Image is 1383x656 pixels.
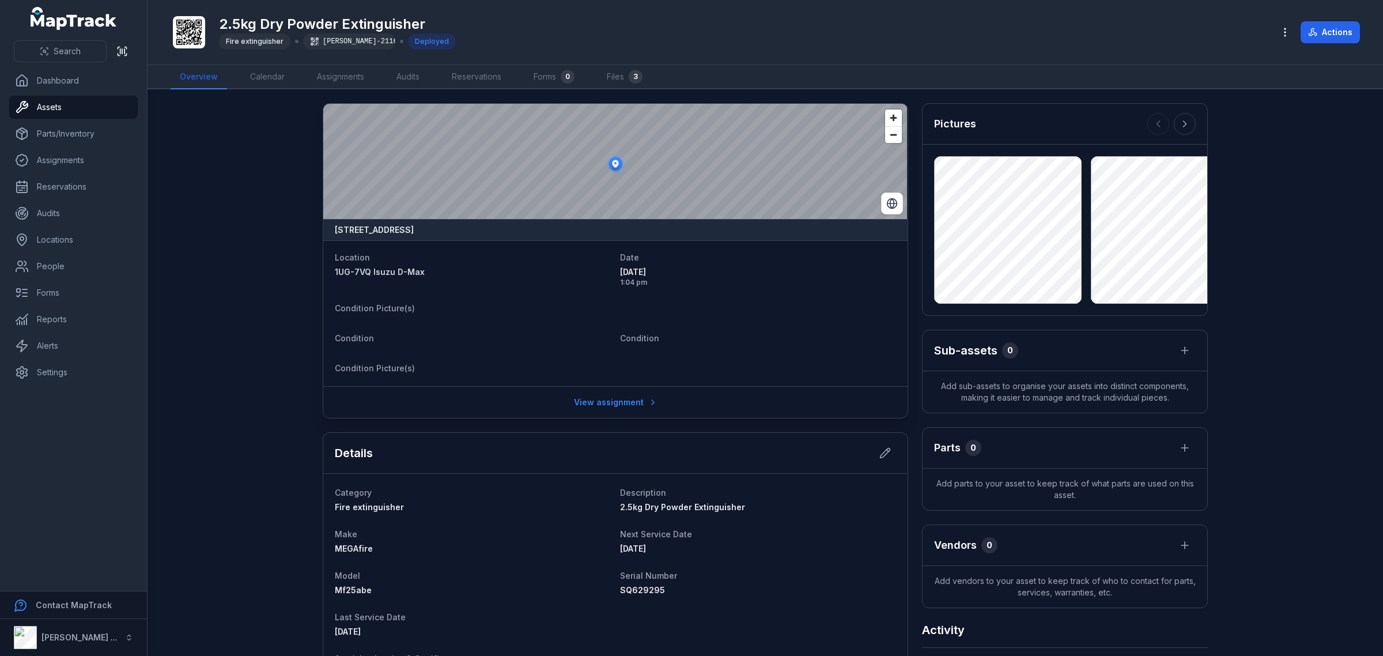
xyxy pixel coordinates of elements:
canvas: Map [323,104,907,219]
a: Forms [9,281,138,304]
span: Add vendors to your asset to keep track of who to contact for parts, services, warranties, etc. [923,566,1207,608]
span: Condition [620,333,659,343]
button: Zoom in [885,110,902,126]
a: MapTrack [31,7,117,30]
span: 1UG-7VQ Isuzu D-Max [335,267,425,277]
div: 3 [629,70,643,84]
h3: Parts [934,440,961,456]
span: Model [335,571,360,580]
span: Fire extinguisher [226,37,284,46]
a: Alerts [9,334,138,357]
span: Add parts to your asset to keep track of what parts are used on this asset. [923,469,1207,510]
span: [DATE] [620,544,646,553]
div: 0 [561,70,575,84]
div: [PERSON_NAME]-2116 [303,33,395,50]
span: Serial Number [620,571,677,580]
span: MEGAfire [335,544,373,553]
span: Description [620,488,666,497]
a: View assignment [566,391,665,413]
span: Add sub-assets to organise your assets into distinct components, making it easier to manage and t... [923,371,1207,413]
time: 5/9/2025, 12:00:00 AM [335,627,361,636]
strong: Contact MapTrack [36,600,112,610]
a: Parts/Inventory [9,122,138,145]
a: Files3 [598,65,652,89]
h2: Details [335,445,373,461]
span: Location [335,252,370,262]
h2: Sub-assets [934,342,997,359]
a: Reservations [443,65,511,89]
button: Search [14,40,107,62]
h2: Activity [922,622,965,638]
a: Dashboard [9,69,138,92]
span: Fire extinguisher [335,502,404,512]
span: Next Service Date [620,529,692,539]
div: Deployed [408,33,456,50]
span: Mf25abe [335,585,372,595]
div: 0 [1002,342,1018,359]
span: Condition Picture(s) [335,303,415,313]
button: Switch to Satellite View [881,193,903,214]
a: Reservations [9,175,138,198]
div: 0 [965,440,981,456]
a: Forms0 [524,65,584,89]
a: Overview [171,65,227,89]
span: [DATE] [335,627,361,636]
a: Calendar [241,65,294,89]
div: 0 [981,537,997,553]
a: Assignments [9,149,138,172]
button: Zoom out [885,126,902,143]
a: Reports [9,308,138,331]
span: Condition Picture(s) [335,363,415,373]
button: Actions [1301,21,1360,43]
span: Condition [335,333,374,343]
span: SQ629295 [620,585,665,595]
h1: 2.5kg Dry Powder Extinguisher [219,15,456,33]
h3: Pictures [934,116,976,132]
span: Search [54,46,81,57]
a: Settings [9,361,138,384]
span: Make [335,529,357,539]
span: 2.5kg Dry Powder Extinguisher [620,502,745,512]
time: 11/9/2025, 12:00:00 AM [620,544,646,553]
a: Audits [387,65,429,89]
a: Locations [9,228,138,251]
span: Date [620,252,639,262]
a: Audits [9,202,138,225]
a: Assignments [308,65,373,89]
span: Category [335,488,372,497]
a: Assets [9,96,138,119]
strong: [STREET_ADDRESS] [335,224,414,236]
time: 9/23/2025, 1:04:25 PM [620,266,896,287]
span: [DATE] [620,266,896,278]
a: 1UG-7VQ Isuzu D-Max [335,266,611,278]
strong: [PERSON_NAME] Air [41,632,122,642]
span: 1:04 pm [620,278,896,287]
span: Last Service Date [335,612,406,622]
a: People [9,255,138,278]
h3: Vendors [934,537,977,553]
